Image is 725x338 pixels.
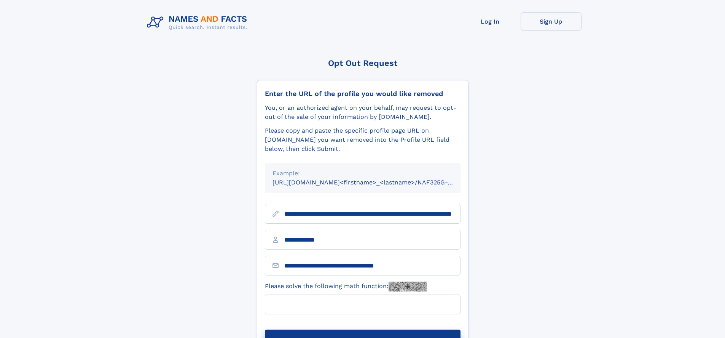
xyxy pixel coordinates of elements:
[521,12,582,31] a: Sign Up
[265,126,460,154] div: Please copy and paste the specific profile page URL on [DOMAIN_NAME] you want removed into the Pr...
[272,179,475,186] small: [URL][DOMAIN_NAME]<firstname>_<lastname>/NAF325G-xxxxxxxx
[272,169,453,178] div: Example:
[265,103,460,122] div: You, or an authorized agent on your behalf, may request to opt-out of the sale of your informatio...
[460,12,521,31] a: Log In
[257,58,468,68] div: Opt Out Request
[265,90,460,98] div: Enter the URL of the profile you would like removed
[144,12,253,33] img: Logo Names and Facts
[265,282,427,292] label: Please solve the following math function:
